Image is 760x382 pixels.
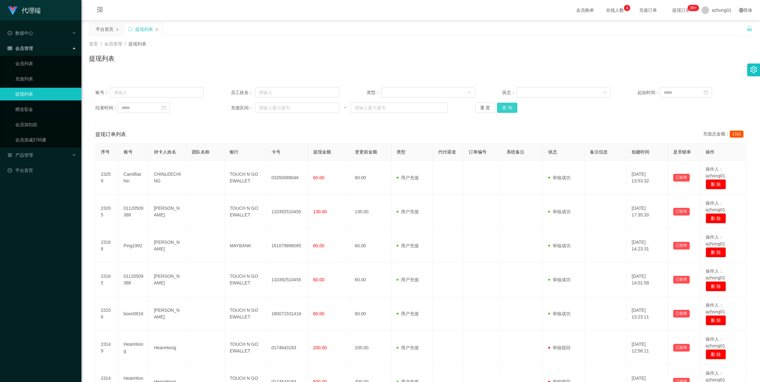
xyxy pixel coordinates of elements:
span: 用户充值 [397,345,419,350]
td: HeanHiong [119,331,149,365]
button: 查 询 [497,103,517,113]
sup: 4 [624,5,630,11]
span: 序号 [101,149,110,154]
input: 请输入最大值为 [351,103,448,113]
i: 图标: appstore-o [8,153,12,157]
span: 结束时间： [95,105,118,111]
span: 状态 [548,149,557,154]
span: 账号 [124,149,133,154]
span: 用户充值 [397,209,419,214]
span: 类型 [397,149,405,154]
td: 23165 [96,263,119,297]
span: 审核驳回 [548,345,570,350]
td: 60.00 [350,297,391,331]
input: 请输入 [110,87,204,98]
span: 审核成功 [548,311,570,316]
span: 用户充值 [397,311,419,316]
span: 200.00 [313,345,327,350]
a: 代理端 [8,8,41,13]
span: 审核成功 [548,243,570,248]
td: 01120509388 [119,263,149,297]
span: 员工姓名： [231,89,255,96]
td: [DATE] 13:53:32 [626,161,668,195]
a: 会员加扣款 [15,118,76,131]
i: 图标: down [467,91,471,95]
input: 请输入最小值为 [255,103,339,113]
a: 提现列表 [15,88,76,100]
td: [DATE] 12:56:11 [626,331,668,365]
span: 首页 [89,41,98,46]
td: [DATE] 17:35:20 [626,195,668,229]
i: 图标: close [115,28,119,31]
span: 操作人：azhong01 [706,201,725,212]
td: Camilliachin [119,161,149,195]
i: 图标: global [739,8,743,12]
input: 请输入 [255,87,339,98]
span: 产品管理 [8,153,33,158]
span: 操作 [706,149,715,154]
span: 持卡人姓名 [154,149,176,154]
a: 充值列表 [15,72,76,85]
td: TOUCH N GO EWALLET [225,195,266,229]
button: 删 除 [706,179,726,189]
div: 充值总金额： [703,131,746,138]
h1: 提现列表 [89,54,114,63]
td: TOUCH N GO EWALLET [225,331,266,365]
i: 图标: unlock [747,26,752,31]
i: 图标: sync [128,27,133,31]
button: 已锁单 [673,310,690,317]
span: 操作人：azhong01 [706,337,725,348]
span: 状态： [502,89,517,96]
i: 图标: close [155,28,159,31]
span: 类型： [367,89,382,96]
td: 0174643183 [266,331,308,365]
span: 系统备注 [507,149,524,154]
span: 60.00 [313,277,324,282]
button: 已锁单 [673,344,690,351]
td: 180071531416 [266,297,308,331]
button: 删 除 [706,349,726,359]
td: 23156 [96,297,119,331]
span: / [125,41,126,46]
div: 平台首页 [96,23,114,35]
span: 操作人：azhong01 [706,303,725,314]
span: 在线人数 [603,8,627,12]
span: 审核成功 [548,175,570,180]
span: 审核成功 [548,277,570,282]
td: [PERSON_NAME] [149,263,187,297]
span: 操作人：azhong01 [706,235,725,246]
button: 已锁单 [673,276,690,283]
td: [PERSON_NAME] [149,229,187,263]
span: 充值区间： [231,105,255,111]
td: 110392510455 [266,195,308,229]
button: 已锁单 [673,174,690,181]
td: 110392510455 [266,263,308,297]
span: 创建时间 [632,149,649,154]
span: 变更前金额 [355,149,377,154]
td: TOUCH N GO EWALLET [225,297,266,331]
a: 赠送彩金 [15,103,76,116]
td: MAYBANK [225,229,266,263]
i: 图标: setting [750,66,757,73]
button: 重 置 [475,103,495,113]
span: 卡号 [272,149,280,154]
button: 已锁单 [673,208,690,215]
td: [PERSON_NAME] [149,297,187,331]
td: Ping1992 [119,229,149,263]
i: 图标: calendar [162,106,166,110]
span: 数据中心 [8,31,33,36]
td: 23205 [96,195,119,229]
button: 删 除 [706,213,726,223]
span: 提现订单 [669,8,693,12]
span: 银行 [230,149,238,154]
span: 用户充值 [397,243,419,248]
span: 会员管理 [104,41,122,46]
p: 4 [626,5,628,11]
span: 用户充值 [397,175,419,180]
i: 图标: table [8,46,12,51]
span: ~ [339,105,351,111]
td: TOUCH N GO EWALLET [225,263,266,297]
span: 60.00 [313,243,324,248]
span: 提现列表 [128,41,146,46]
span: 审核成功 [548,209,570,214]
